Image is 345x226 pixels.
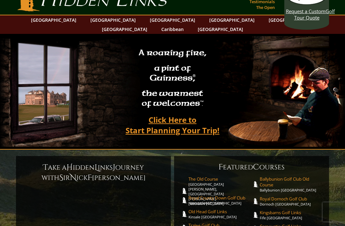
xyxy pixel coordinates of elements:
a: [GEOGRAPHIC_DATA] [206,15,258,25]
a: The Old Course[GEOGRAPHIC_DATA][PERSON_NAME], [GEOGRAPHIC_DATA][PERSON_NAME] [GEOGRAPHIC_DATA] [188,176,252,206]
span: F [218,162,223,172]
a: [GEOGRAPHIC_DATA] [28,15,80,25]
a: Royal Dornoch Golf ClubDornoch [GEOGRAPHIC_DATA] [260,196,323,207]
a: [GEOGRAPHIC_DATA] [195,25,246,34]
span: Ballybunion Golf Club Old Course [260,176,323,188]
a: Royal County Down Golf ClubNewcastle [GEOGRAPHIC_DATA] [188,195,252,206]
a: Caribbean [158,25,187,34]
span: N [70,173,76,183]
span: J [113,162,115,173]
span: Royal County Down Golf Club [188,195,252,201]
span: Royal Dornoch Golf Club [260,196,323,202]
span: Kingsbarns Golf Links [260,210,323,215]
span: S [59,173,63,183]
a: [GEOGRAPHIC_DATA] [99,25,150,34]
span: Old Head Golf Links [188,209,252,214]
a: [GEOGRAPHIC_DATA] [87,15,139,25]
span: H [66,162,73,173]
h2: A roaring fire, a pint of Guinness , the warmest of welcomes™. [134,45,211,112]
span: C [253,162,259,172]
span: L [95,162,98,173]
a: Click Here toStart Planning Your Trip! [119,112,226,138]
a: Kingsbarns Golf LinksFife [GEOGRAPHIC_DATA] [260,210,323,220]
a: Ballybunion Golf Club Old CourseBallybunion [GEOGRAPHIC_DATA] [260,176,323,192]
a: Old Head Golf LinksKinsale [GEOGRAPHIC_DATA] [188,209,252,219]
a: [GEOGRAPHIC_DATA] [265,15,317,25]
span: Request a Custom [286,8,326,14]
span: The Old Course [188,176,252,182]
a: [GEOGRAPHIC_DATA] [147,15,198,25]
span: T [43,162,48,173]
a: The Open [255,3,276,12]
span: F [88,173,92,183]
h6: ake a idden inks ourney with ir ick [PERSON_NAME] [22,162,165,183]
h6: eatured ourses [180,162,323,172]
